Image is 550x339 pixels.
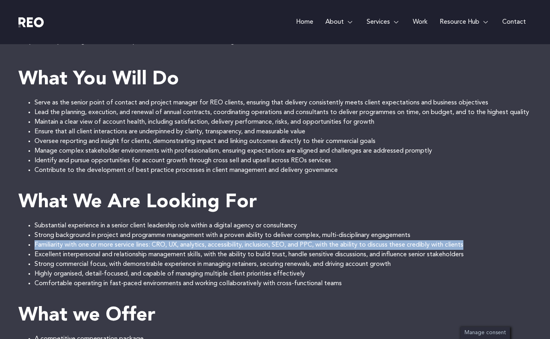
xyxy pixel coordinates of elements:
span: Manage consent [465,330,506,335]
strong: What We Are Looking For [18,193,257,212]
li: Familiarity with one or more service lines: CRO, UX, analytics, accessibility, inclusion, SEO, an... [35,240,532,250]
strong: What we Offer [18,306,155,325]
li: Comfortable operating in fast-paced environments and working collaboratively with cross-functiona... [35,279,532,288]
li: Substantial experience in a senior client leadership role within a digital agency or consultancy [35,221,532,231]
li: Serve as the senior point of contact and project manager for REO clients, ensuring that delivery ... [35,98,532,108]
li: Ensure that all client interactions are underpinned by clarity, transparency, and measurable value [35,127,532,137]
li: Strong background in project and programme management with a proven ability to deliver complex, m... [35,231,532,240]
li: Identify and pursue opportunities for account growth through cross sell and upsell across REOs se... [35,156,532,165]
li: Maintain a clear view of account health, including satisfaction, delivery performance, risks, and... [35,117,532,127]
strong: What You Will Do [18,70,179,89]
li: Highly organised, detail-focused, and capable of managing multiple client priorities effectively [35,269,532,279]
li: Excellent interpersonal and relationship management skills, with the ability to build trust, hand... [35,250,532,259]
li: Manage complex stakeholder environments with professionalism, ensuring expectations are aligned a... [35,146,532,156]
li: Contribute to the development of best practice processes in client management and delivery govern... [35,165,532,175]
li: Lead the planning, execution, and renewal of annual contracts, coordinating operations and consul... [35,108,532,117]
li: Oversee reporting and insight for clients, demonstrating impact and linking outcomes directly to ... [35,137,532,146]
li: Strong commercial focus, with demonstrable experience in managing retainers, securing renewals, a... [35,259,532,269]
